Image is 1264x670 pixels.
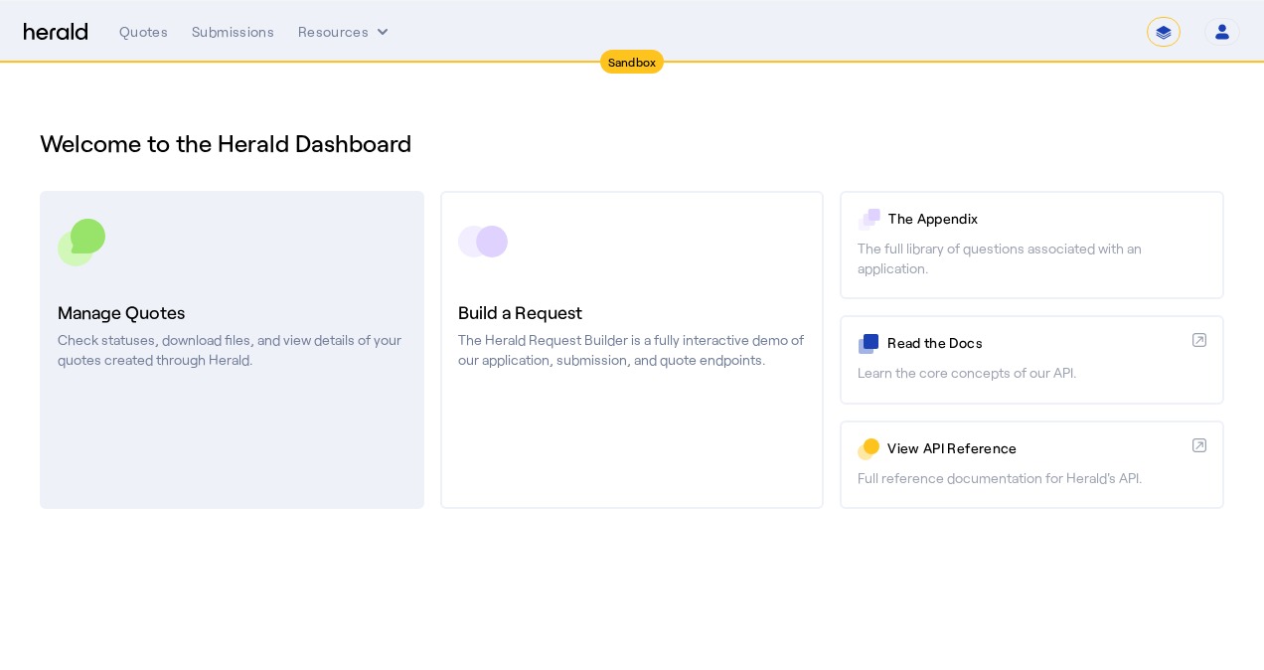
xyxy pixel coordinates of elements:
div: Submissions [192,22,274,42]
p: Full reference documentation for Herald's API. [858,468,1206,488]
p: The Appendix [888,209,1206,229]
p: Read the Docs [887,333,1185,353]
a: Read the DocsLearn the core concepts of our API. [840,315,1224,404]
p: View API Reference [887,438,1185,458]
p: Learn the core concepts of our API. [858,363,1206,383]
h3: Build a Request [458,298,807,326]
p: Check statuses, download files, and view details of your quotes created through Herald. [58,330,406,370]
div: Quotes [119,22,168,42]
h1: Welcome to the Herald Dashboard [40,127,1224,159]
p: The Herald Request Builder is a fully interactive demo of our application, submission, and quote ... [458,330,807,370]
h3: Manage Quotes [58,298,406,326]
a: View API ReferenceFull reference documentation for Herald's API. [840,420,1224,509]
img: Herald Logo [24,23,87,42]
div: Sandbox [600,50,665,74]
a: Manage QuotesCheck statuses, download files, and view details of your quotes created through Herald. [40,191,424,509]
a: The AppendixThe full library of questions associated with an application. [840,191,1224,299]
button: Resources dropdown menu [298,22,393,42]
p: The full library of questions associated with an application. [858,239,1206,278]
a: Build a RequestThe Herald Request Builder is a fully interactive demo of our application, submiss... [440,191,825,509]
